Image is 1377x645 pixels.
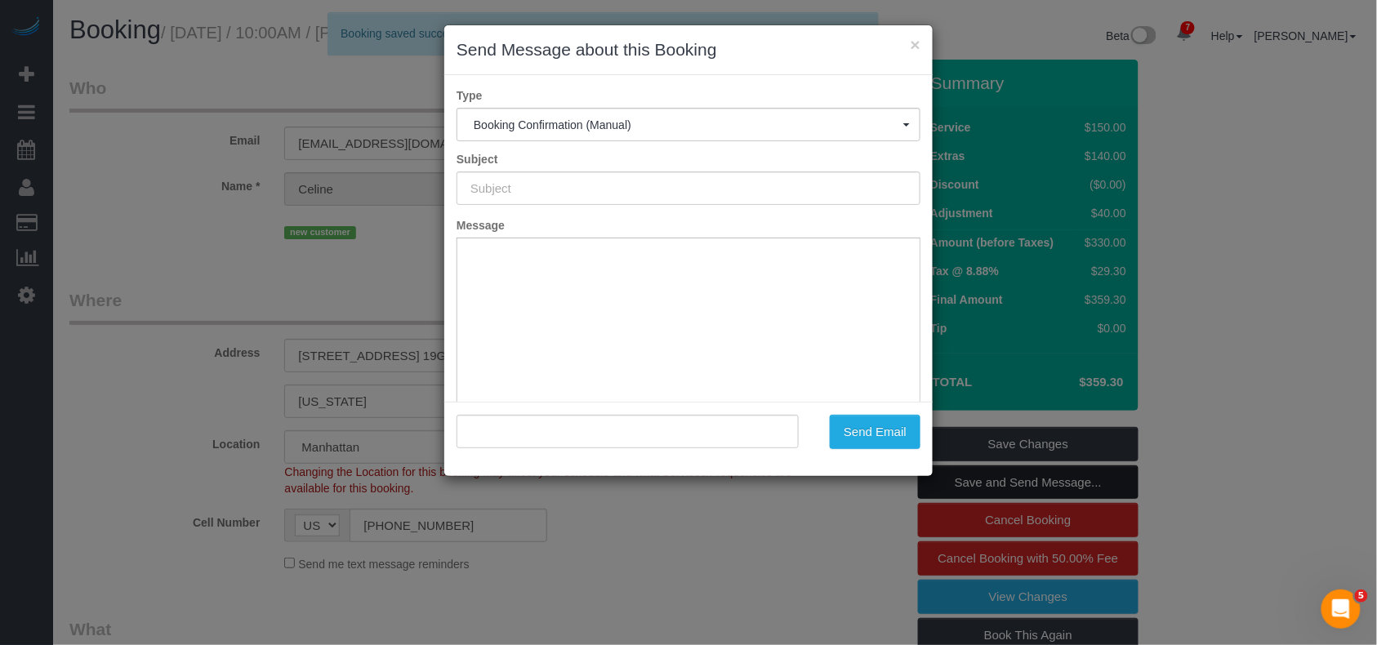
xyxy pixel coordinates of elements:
button: Send Email [830,415,920,449]
button: Booking Confirmation (Manual) [457,108,920,141]
label: Message [444,217,933,234]
h3: Send Message about this Booking [457,38,920,62]
span: 5 [1355,589,1368,603]
iframe: Intercom live chat [1321,589,1361,629]
label: Subject [444,151,933,167]
label: Type [444,87,933,104]
button: × [911,36,920,53]
iframe: Rich Text Editor, editor1 [457,238,920,493]
span: Booking Confirmation (Manual) [474,118,903,131]
input: Subject [457,171,920,205]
